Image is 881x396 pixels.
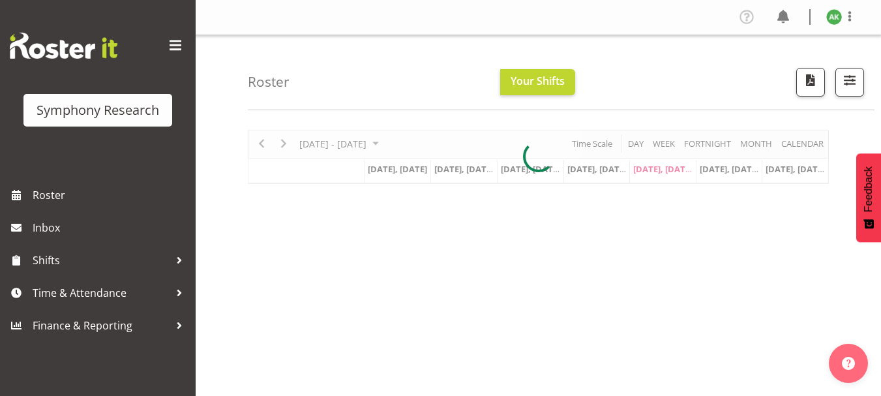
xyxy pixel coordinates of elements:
[33,283,170,303] span: Time & Attendance
[33,251,170,270] span: Shifts
[796,68,825,97] button: Download a PDF of the roster according to the set date range.
[33,316,170,335] span: Finance & Reporting
[511,74,565,88] span: Your Shifts
[33,185,189,205] span: Roster
[37,100,159,120] div: Symphony Research
[826,9,842,25] img: amit-kumar11606.jpg
[842,357,855,370] img: help-xxl-2.png
[33,218,189,237] span: Inbox
[835,68,864,97] button: Filter Shifts
[10,33,117,59] img: Rosterit website logo
[500,69,575,95] button: Your Shifts
[856,153,881,242] button: Feedback - Show survey
[863,166,874,212] span: Feedback
[248,74,290,89] h4: Roster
